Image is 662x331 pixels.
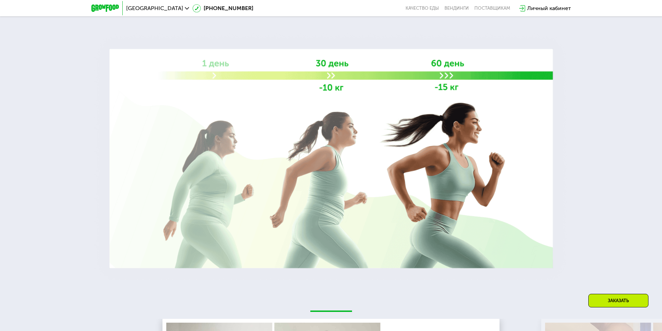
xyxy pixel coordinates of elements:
[126,6,183,11] span: [GEOGRAPHIC_DATA]
[588,294,648,307] div: Заказать
[193,4,253,13] a: [PHONE_NUMBER]
[474,6,510,11] div: поставщикам
[406,6,439,11] a: Качество еды
[444,6,469,11] a: Вендинги
[527,4,571,13] div: Личный кабинет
